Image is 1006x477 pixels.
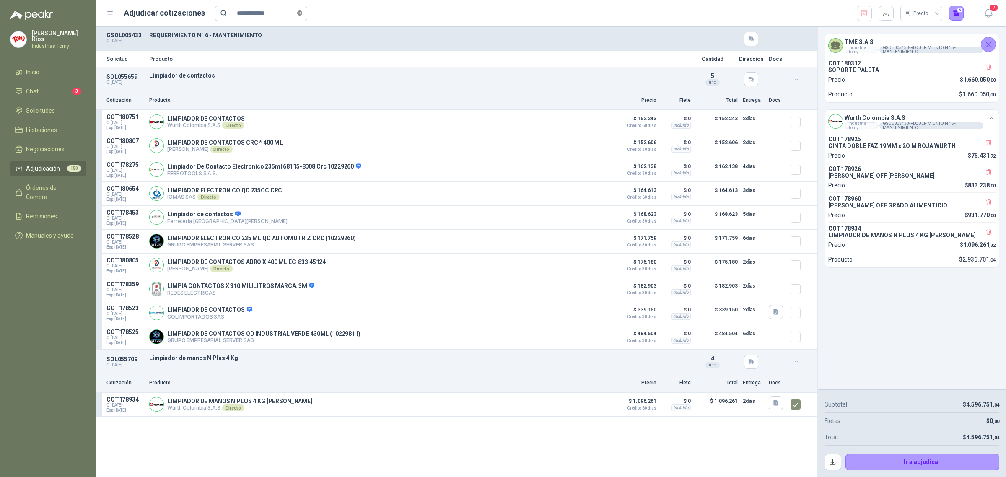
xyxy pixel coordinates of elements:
[743,185,764,195] p: 3 días
[743,161,764,171] p: 4 días
[671,313,691,320] div: Incluido
[989,4,998,12] span: 2
[106,340,144,345] span: Exp: [DATE]
[696,137,738,154] p: $ 152.606
[696,96,738,104] p: Total
[26,212,57,221] span: Remisiones
[661,329,691,339] p: $ 0
[26,145,65,154] span: Negociaciones
[614,161,656,176] p: $ 162.138
[10,141,86,157] a: Negociaciones
[828,195,996,202] p: COT178960
[106,245,144,250] span: Exp: [DATE]
[879,122,983,129] div: GSOL005433 - REQUERIMIENTO N° 6 - MANTENIMIENTO
[106,173,144,178] span: Exp: [DATE]
[696,233,738,250] p: $ 171.759
[828,255,853,264] p: Producto
[106,192,144,197] span: C: [DATE]
[614,291,656,295] span: Crédito 30 días
[26,87,39,96] span: Chat
[167,170,361,176] p: FERROTOOLS S.A.S.
[845,454,1000,471] button: Ir a adjudicar
[106,329,144,335] p: COT178525
[671,241,691,248] div: Incluido
[106,114,144,120] p: COT180751
[614,315,656,319] span: Crédito 30 días
[990,417,999,424] span: 0
[106,144,144,149] span: C: [DATE]
[661,396,691,406] p: $ 0
[614,137,656,152] p: $ 152.606
[614,195,656,200] span: Crédito 60 días
[106,311,144,316] span: C: [DATE]
[614,267,656,271] span: Crédito 30 días
[986,416,999,425] p: $
[614,396,656,410] p: $ 1.096.261
[167,306,252,314] p: LIMPIADOR DE CONTACTOS
[981,37,996,52] button: Cerrar
[167,241,356,248] p: GRUPO EMPRESARIAL SERVER SAS
[614,379,656,387] p: Precio
[614,219,656,223] span: Crédito 30 días
[845,37,983,47] h4: TME S.A.S
[828,143,996,149] p: CINTA DOBLE FAZ 19MM x 2O M ROJA WURTH
[614,96,656,104] p: Precio
[743,305,764,315] p: 2 días
[26,125,57,135] span: Licitaciones
[106,161,144,168] p: COT178275
[671,265,691,272] div: Incluido
[743,96,764,104] p: Entrega
[106,197,144,202] span: Exp: [DATE]
[106,356,144,363] p: SOL055709
[989,257,996,263] span: ,04
[963,400,999,409] p: $
[106,120,144,125] span: C: [DATE]
[167,283,314,290] p: LIMPIA CONTACTOS X 310 MILILITROS MARCA: 3M
[10,180,86,205] a: Órdenes de Compra
[705,79,720,86] div: und
[222,404,244,411] div: Directo
[167,139,283,146] p: LIMPIADOR DE CONTACTOS CRC * 400 ML
[671,218,691,224] div: Incluido
[989,213,996,218] span: ,00
[743,396,764,406] p: 2 días
[150,210,163,224] img: Company Logo
[614,257,656,271] p: $ 175.180
[167,187,282,194] p: LIMPIADOR ELECTRONICO QD 235CC CRC
[167,115,245,122] p: LIMPIADOR DE CONTACTOS
[828,136,996,143] p: COT178925
[661,137,691,148] p: $ 0
[210,265,232,272] div: Directo
[828,232,996,238] p: LIMPIADOR DE MANOS N PLUS 4 KG [PERSON_NAME]
[150,397,163,411] img: Company Logo
[72,88,81,95] span: 3
[150,115,163,129] img: Company Logo
[106,80,144,85] p: C: [DATE]
[32,44,86,49] p: Industrias Tomy
[149,379,609,387] p: Producto
[828,90,853,99] p: Producto
[671,170,691,176] div: Incluido
[661,379,691,387] p: Flete
[696,161,738,178] p: $ 162.138
[106,257,144,264] p: COT180805
[696,396,738,413] p: $ 1.096.261
[106,403,144,408] span: C: [DATE]
[989,78,996,83] span: ,00
[10,64,86,80] a: Inicio
[106,335,144,340] span: C: [DATE]
[828,151,845,160] p: Precio
[10,83,86,99] a: Chat3
[845,47,878,53] div: Industria Tomy
[67,165,81,172] span: 150
[149,355,687,361] p: Limpiador de manos N Plus 4 Kg
[150,258,163,272] img: Company Logo
[825,416,840,425] p: Fletes
[167,235,356,241] p: LIMPIADOR ELECTRONICO 235 ML QD AUTOMOTRIZ CRC (10229260)
[106,56,144,62] p: Solicitud
[661,281,691,291] p: $ 0
[26,164,60,173] span: Adjudicación
[614,124,656,128] span: Crédito 60 días
[960,75,996,84] p: $
[711,355,714,362] span: 4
